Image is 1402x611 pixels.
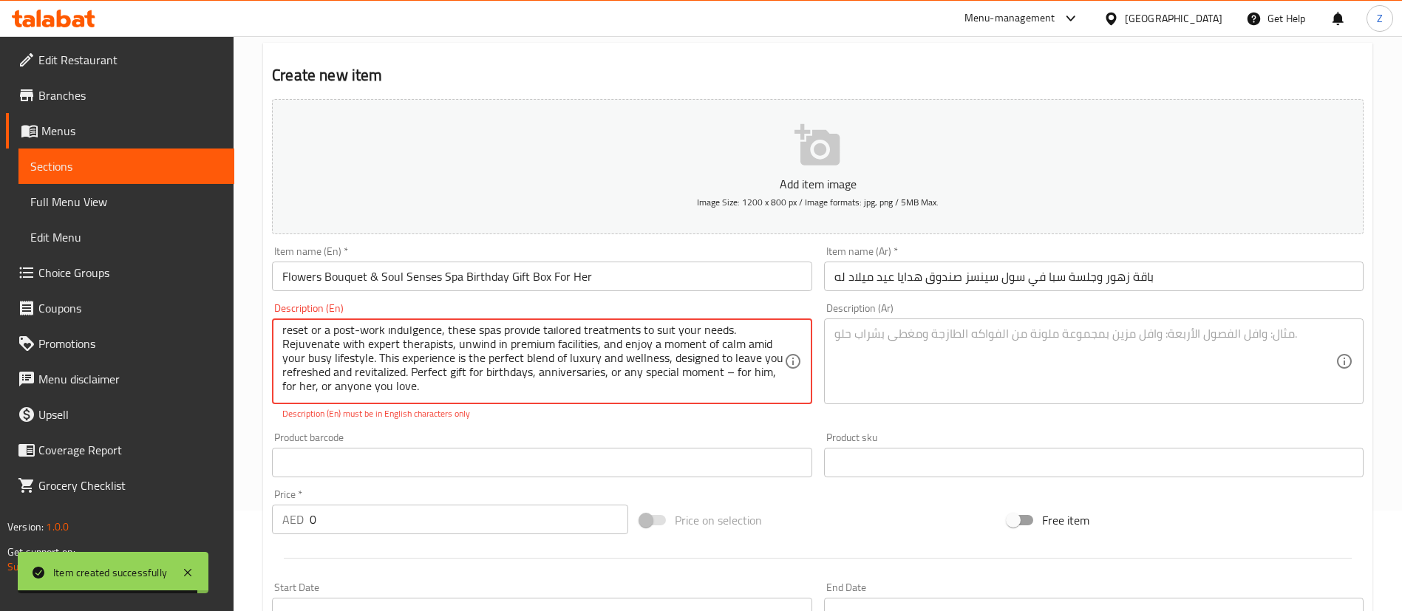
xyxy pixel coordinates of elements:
span: Promotions [38,335,222,352]
input: Enter name En [272,262,811,291]
a: Choice Groups [6,255,234,290]
span: Free item [1042,511,1089,529]
span: Coverage Report [38,441,222,459]
span: Menus [41,122,222,140]
input: Please enter product barcode [272,448,811,477]
span: 1.0.0 [46,517,69,536]
span: Image Size: 1200 x 800 px / Image formats: jpg, png / 5MB Max. [697,194,939,211]
a: Grocery Checklist [6,468,234,503]
button: Add item imageImage Size: 1200 x 800 px / Image formats: jpg, png / 5MB Max. [272,99,1364,234]
a: Menu disclaimer [6,361,234,397]
span: Coupons [38,299,222,317]
input: Please enter price [310,505,628,534]
div: Item created successfully [53,564,167,581]
span: Sections [30,157,222,175]
textarea: Escape into a world of tranquility with a one-hour massage at Soul Senses, [GEOGRAPHIC_DATA]’s le... [282,327,783,397]
span: Get support on: [7,542,75,561]
a: Full Menu View [18,184,234,219]
span: Grocery Checklist [38,477,222,494]
span: Upsell [38,406,222,423]
a: Edit Menu [18,219,234,255]
span: Full Menu View [30,193,222,211]
span: Version: [7,517,44,536]
input: Enter name Ar [824,262,1364,291]
div: [GEOGRAPHIC_DATA] [1125,10,1222,27]
a: Menus [6,113,234,149]
span: Branches [38,86,222,104]
p: Add item image [295,175,1341,193]
p: AED [282,511,304,528]
h2: Create new item [272,64,1364,86]
a: Coupons [6,290,234,326]
span: Edit Restaurant [38,51,222,69]
a: Branches [6,78,234,113]
a: Upsell [6,397,234,432]
span: Menu disclaimer [38,370,222,388]
input: Please enter product sku [824,448,1364,477]
span: Price on selection [675,511,762,529]
a: Coverage Report [6,432,234,468]
div: Menu-management [964,10,1055,27]
a: Support.OpsPlatform [7,557,101,576]
span: Edit Menu [30,228,222,246]
a: Edit Restaurant [6,42,234,78]
p: Description (En) must be in English characters only [282,407,801,420]
span: Z [1377,10,1383,27]
a: Sections [18,149,234,184]
span: Choice Groups [38,264,222,281]
a: Promotions [6,326,234,361]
